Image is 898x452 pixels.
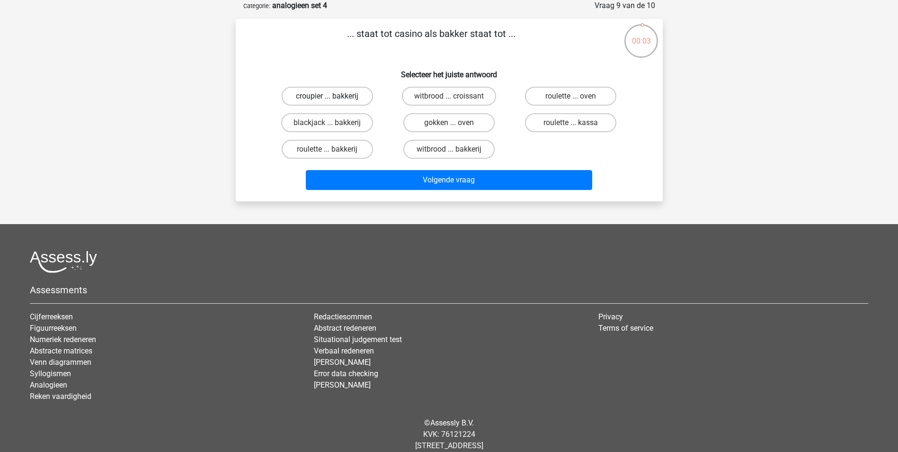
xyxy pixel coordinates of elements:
label: croupier ... bakkerij [282,87,373,106]
label: roulette ... bakkerij [282,140,373,159]
label: witbrood ... croissant [402,87,496,106]
label: gokken ... oven [403,113,495,132]
a: Abstracte matrices [30,346,92,355]
a: Numeriek redeneren [30,335,96,344]
label: blackjack ... bakkerij [281,113,373,132]
img: Assessly logo [30,251,97,273]
p: ... staat tot casino als bakker staat tot ... [251,27,612,55]
a: Terms of service [598,324,653,333]
h6: Selecteer het juiste antwoord [251,63,648,79]
div: 00:03 [623,23,659,47]
button: Volgende vraag [306,170,592,190]
a: Syllogismen [30,369,71,378]
small: Categorie: [243,2,270,9]
a: Reken vaardigheid [30,392,91,401]
a: Situational judgement test [314,335,402,344]
strong: analogieen set 4 [272,1,327,10]
a: Abstract redeneren [314,324,376,333]
a: Error data checking [314,369,378,378]
a: Venn diagrammen [30,358,91,367]
h5: Assessments [30,284,868,296]
label: roulette ... oven [525,87,616,106]
a: Analogieen [30,380,67,389]
a: [PERSON_NAME] [314,380,371,389]
a: Figuurreeksen [30,324,77,333]
a: Verbaal redeneren [314,346,374,355]
label: witbrood ... bakkerij [403,140,495,159]
a: Redactiesommen [314,312,372,321]
a: Assessly B.V. [430,418,474,427]
a: [PERSON_NAME] [314,358,371,367]
a: Cijferreeksen [30,312,73,321]
label: roulette ... kassa [525,113,616,132]
a: Privacy [598,312,623,321]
